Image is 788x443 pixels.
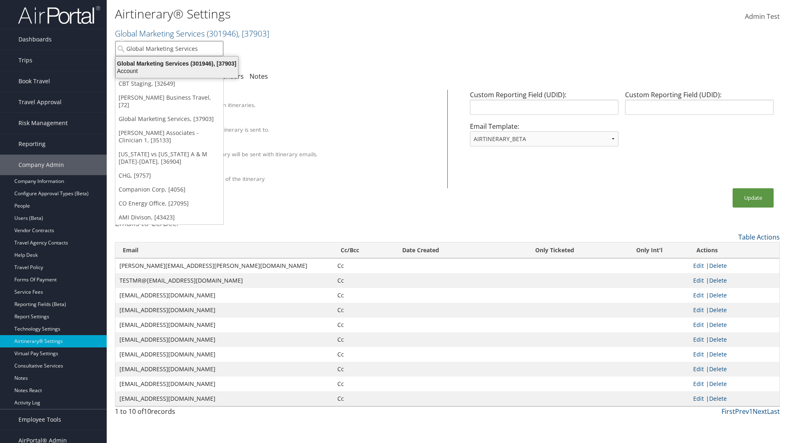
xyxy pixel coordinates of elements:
span: Admin Test [745,12,780,21]
td: Cc [333,362,395,377]
span: Reporting [18,134,46,154]
a: AMI Divison, [43423] [115,210,223,224]
a: Delete [709,276,727,284]
a: Delete [709,291,727,299]
button: Update [733,188,774,208]
a: Next [753,407,767,416]
label: A PDF version of the itinerary will be sent with itinerary emails. [153,150,318,158]
th: Only Int'l: activate to sort column ascending [609,242,689,258]
a: Delete [709,365,727,373]
a: Delete [709,395,727,402]
a: Edit [693,321,704,329]
a: Delete [709,306,727,314]
a: First [722,407,735,416]
div: Custom Reporting Field (UDID): [622,90,777,121]
a: 1 [749,407,753,416]
td: [EMAIL_ADDRESS][DOMAIN_NAME] [115,332,333,347]
div: Override Email [153,118,437,126]
a: Delete [709,336,727,343]
span: Travel Approval [18,92,62,112]
span: ( 301946 ) [207,28,238,39]
a: Edit [693,306,704,314]
a: Companion Corp, [4056] [115,183,223,196]
a: Global Marketing Services [115,28,269,39]
span: Book Travel [18,71,50,91]
div: Email Template: [467,121,622,153]
span: Trips [18,50,32,71]
td: [EMAIL_ADDRESS][DOMAIN_NAME] [115,303,333,317]
span: , [ 37903 ] [238,28,269,39]
a: Edit [693,336,704,343]
th: Only Ticketed: activate to sort column ascending [500,242,609,258]
td: | [689,391,779,406]
a: Last [767,407,780,416]
a: CBT Staging, [32649] [115,77,223,91]
th: Date Created: activate to sort column ascending [395,242,500,258]
a: Admin Test [745,4,780,30]
th: Email: activate to sort column ascending [115,242,333,258]
span: Company Admin [18,155,64,175]
a: CO Energy Office, [27095] [115,196,223,210]
a: Calendars [213,72,244,81]
a: Edit [693,395,704,402]
div: Global Marketing Services (301946), [37903] [111,60,243,67]
td: TESTMR@[EMAIL_ADDRESS][DOMAIN_NAME] [115,273,333,288]
div: Account [111,67,243,75]
td: | [689,288,779,303]
td: | [689,332,779,347]
a: [PERSON_NAME] Associates - Clinician 1, [35133] [115,126,223,147]
td: Cc [333,347,395,362]
a: Global Marketing Services, [37903] [115,112,223,126]
td: | [689,347,779,362]
td: [EMAIL_ADDRESS][DOMAIN_NAME] [115,377,333,391]
td: Cc [333,332,395,347]
a: Edit [693,262,704,269]
a: Edit [693,380,704,388]
td: | [689,303,779,317]
div: Client Name [153,94,437,101]
div: Custom Reporting Field (UDID): [467,90,622,121]
a: Delete [709,350,727,358]
a: Table Actions [738,233,780,242]
td: [EMAIL_ADDRESS][DOMAIN_NAME] [115,391,333,406]
span: Risk Management [18,113,68,133]
td: [PERSON_NAME][EMAIL_ADDRESS][PERSON_NAME][DOMAIN_NAME] [115,258,333,273]
div: Attach PDF [153,143,437,150]
a: [PERSON_NAME] Business Travel, [72] [115,91,223,112]
a: Edit [693,350,704,358]
a: Edit [693,291,704,299]
td: [EMAIL_ADDRESS][DOMAIN_NAME] [115,362,333,377]
td: | [689,273,779,288]
td: | [689,317,779,332]
td: Cc [333,273,395,288]
a: Delete [709,321,727,329]
th: Actions [689,242,779,258]
td: Cc [333,377,395,391]
td: Cc [333,288,395,303]
td: [EMAIL_ADDRESS][DOMAIN_NAME] [115,347,333,362]
input: Search Accounts [115,41,223,56]
td: Cc [333,317,395,332]
td: Cc [333,303,395,317]
div: 1 to 10 of records [115,406,276,420]
td: | [689,377,779,391]
span: Dashboards [18,29,52,50]
a: Edit [693,365,704,373]
a: Prev [735,407,749,416]
a: [US_STATE] vs [US_STATE] A & M [DATE]-[DATE], [36904] [115,147,223,169]
a: Delete [709,262,727,269]
th: Cc/Bcc: activate to sort column ascending [333,242,395,258]
span: Employee Tools [18,409,61,430]
a: Notes [250,72,268,81]
a: CHG, [9757] [115,169,223,183]
td: | [689,362,779,377]
td: Cc [333,391,395,406]
a: Edit [693,276,704,284]
span: 10 [144,407,151,416]
td: | [689,258,779,273]
div: Show Survey [153,167,437,175]
h1: Airtinerary® Settings [115,5,558,23]
td: Cc [333,258,395,273]
img: airportal-logo.png [18,5,100,25]
a: Delete [709,380,727,388]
